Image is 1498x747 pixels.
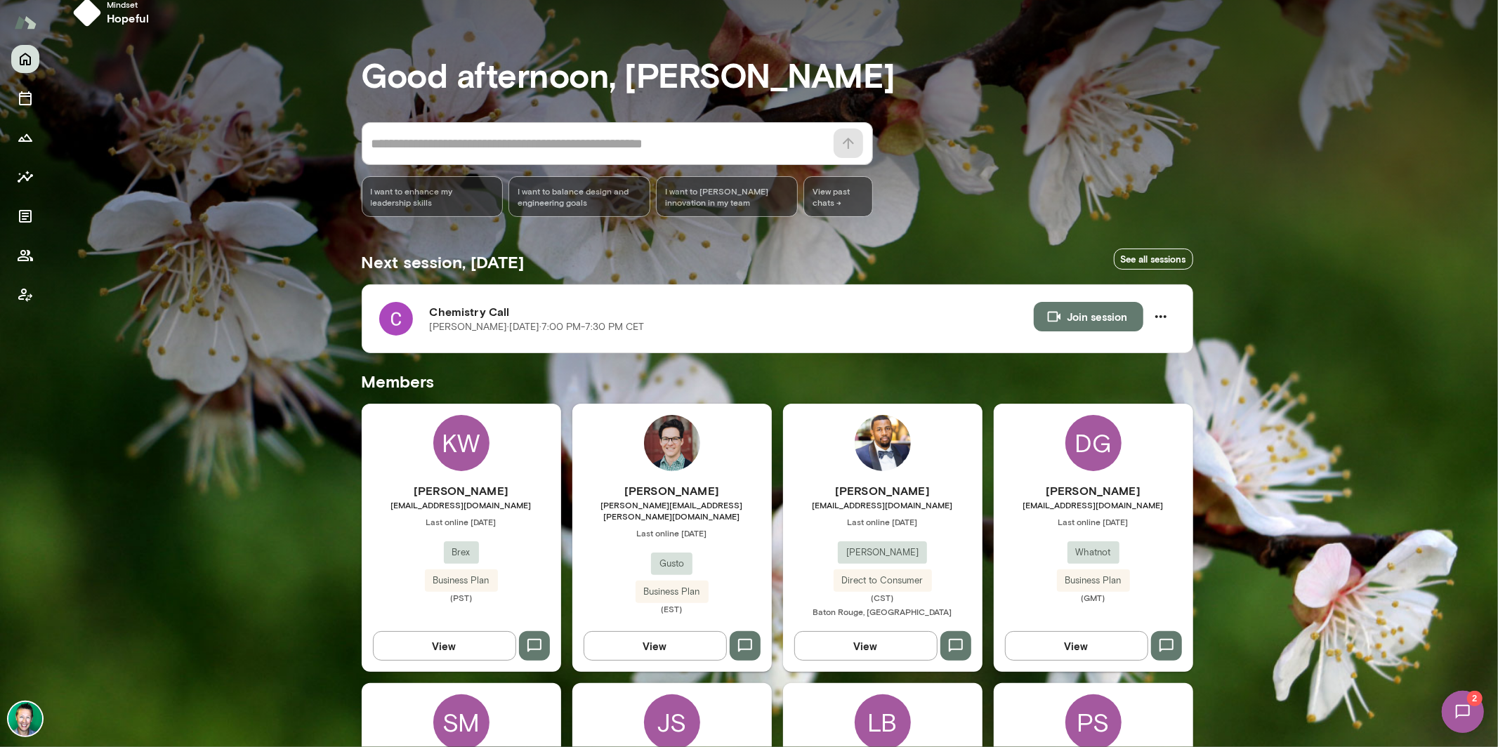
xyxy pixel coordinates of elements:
img: Anthony Buchanan [855,415,911,471]
span: I want to [PERSON_NAME] innovation in my team [665,185,789,208]
h5: Next session, [DATE] [362,251,525,273]
h6: [PERSON_NAME] [994,482,1193,499]
span: Brex [444,546,479,560]
span: Last online [DATE] [572,527,772,538]
span: [PERSON_NAME][EMAIL_ADDRESS][PERSON_NAME][DOMAIN_NAME] [572,499,772,522]
button: Growth Plan [11,124,39,152]
span: I want to enhance my leadership skills [371,185,494,208]
span: [EMAIL_ADDRESS][DOMAIN_NAME] [362,499,561,510]
button: View [1005,631,1148,661]
h6: Chemistry Call [430,303,1034,320]
p: [PERSON_NAME] · [DATE] · 7:00 PM-7:30 PM CET [430,320,645,334]
span: Business Plan [425,574,498,588]
img: Mento [14,9,37,36]
button: Documents [11,202,39,230]
div: KW [433,415,490,471]
span: Last online [DATE] [994,516,1193,527]
span: (CST) [783,592,983,603]
h6: [PERSON_NAME] [362,482,561,499]
button: View [373,631,516,661]
button: Sessions [11,84,39,112]
span: (PST) [362,592,561,603]
h5: Members [362,370,1193,392]
button: Client app [11,281,39,309]
h3: Good afternoon, [PERSON_NAME] [362,55,1193,94]
span: Whatnot [1067,546,1119,560]
span: Last online [DATE] [362,516,561,527]
div: I want to [PERSON_NAME] innovation in my team [656,176,798,217]
span: (GMT) [994,592,1193,603]
span: Gusto [651,557,692,571]
button: View [584,631,727,661]
span: [EMAIL_ADDRESS][DOMAIN_NAME] [994,499,1193,510]
div: I want to balance design and engineering goals [508,176,650,217]
span: Baton Rouge, [GEOGRAPHIC_DATA] [813,607,952,616]
div: DG [1065,415,1122,471]
span: (EST) [572,603,772,614]
img: Brian Lawrence [8,702,42,736]
h6: hopeful [107,10,149,27]
button: Members [11,242,39,270]
span: [PERSON_NAME] [838,546,927,560]
h6: [PERSON_NAME] [783,482,983,499]
span: I want to balance design and engineering goals [518,185,641,208]
img: Daniel Flynn [644,415,700,471]
span: Last online [DATE] [783,516,983,527]
button: Join session [1034,302,1143,331]
a: See all sessions [1114,249,1193,270]
span: [EMAIL_ADDRESS][DOMAIN_NAME] [783,499,983,510]
button: Insights [11,163,39,191]
h6: [PERSON_NAME] [572,482,772,499]
div: I want to enhance my leadership skills [362,176,504,217]
button: Home [11,45,39,73]
span: View past chats -> [803,176,872,217]
span: Direct to Consumer [834,574,932,588]
span: Business Plan [1057,574,1130,588]
button: View [794,631,938,661]
span: Business Plan [636,585,709,599]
